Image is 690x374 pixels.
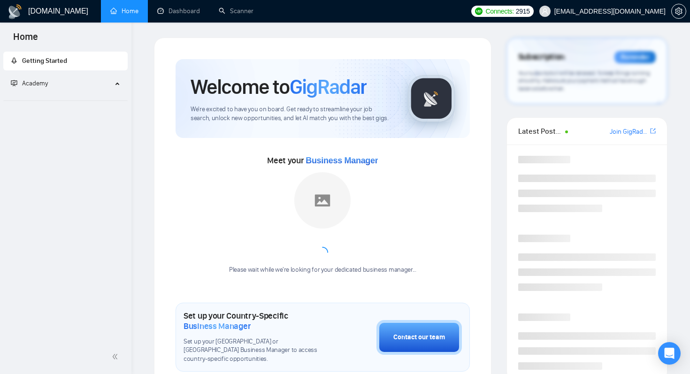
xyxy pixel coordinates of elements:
a: setting [671,8,686,15]
a: Join GigRadar Slack Community [610,127,648,137]
img: gigradar-logo.png [408,75,455,122]
span: Business Manager [184,321,251,331]
span: Business Manager [306,156,378,165]
div: Contact our team [393,332,445,343]
div: Open Intercom Messenger [658,342,681,365]
button: setting [671,4,686,19]
span: Academy [11,79,48,87]
span: Connects: [485,6,514,16]
span: loading [317,247,328,258]
span: We're excited to have you on board. Get ready to streamline your job search, unlock new opportuni... [191,105,393,123]
span: Latest Posts from the GigRadar Community [518,125,563,137]
div: Reminder [614,51,656,63]
span: double-left [112,352,121,361]
li: Academy Homepage [3,97,128,103]
button: Contact our team [376,320,462,355]
a: export [650,127,656,136]
span: rocket [11,57,17,64]
span: export [650,127,656,135]
div: Please wait while we're looking for your dedicated business manager... [223,266,422,275]
span: Getting Started [22,57,67,65]
span: 2915 [516,6,530,16]
a: dashboardDashboard [157,7,200,15]
span: Set up your [GEOGRAPHIC_DATA] or [GEOGRAPHIC_DATA] Business Manager to access country-specific op... [184,337,330,364]
span: Meet your [267,155,378,166]
img: upwork-logo.png [475,8,483,15]
li: Getting Started [3,52,128,70]
span: Subscription [518,49,565,65]
span: user [542,8,548,15]
a: homeHome [110,7,138,15]
span: fund-projection-screen [11,80,17,86]
span: Home [6,30,46,50]
span: setting [672,8,686,15]
img: placeholder.png [294,172,351,229]
span: GigRadar [290,74,367,99]
span: Academy [22,79,48,87]
span: Your subscription will be renewed. To keep things running smoothly, make sure your payment method... [518,69,650,92]
h1: Welcome to [191,74,367,99]
img: logo [8,4,23,19]
a: searchScanner [219,7,253,15]
h1: Set up your Country-Specific [184,311,330,331]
